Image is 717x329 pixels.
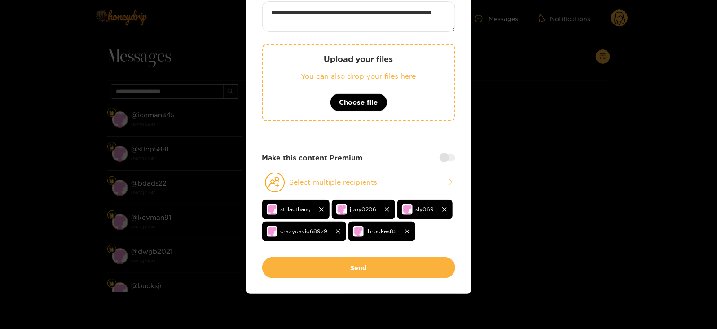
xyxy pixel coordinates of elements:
img: no-avatar.png [267,226,277,237]
span: stillacthang [281,204,311,214]
span: sly069 [416,204,434,214]
img: no-avatar.png [402,204,413,215]
span: lbrookes85 [367,226,397,236]
span: crazydavid68979 [281,226,328,236]
strong: Make this content Premium [262,153,363,163]
span: jboy0206 [350,204,377,214]
button: Select multiple recipients [262,172,455,193]
button: Choose file [330,93,387,111]
p: Upload your files [281,54,436,64]
img: no-avatar.png [336,204,347,215]
img: no-avatar.png [353,226,364,237]
p: You can also drop your files here [281,71,436,81]
img: no-avatar.png [267,204,277,215]
button: Send [262,257,455,278]
span: Choose file [339,97,378,108]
